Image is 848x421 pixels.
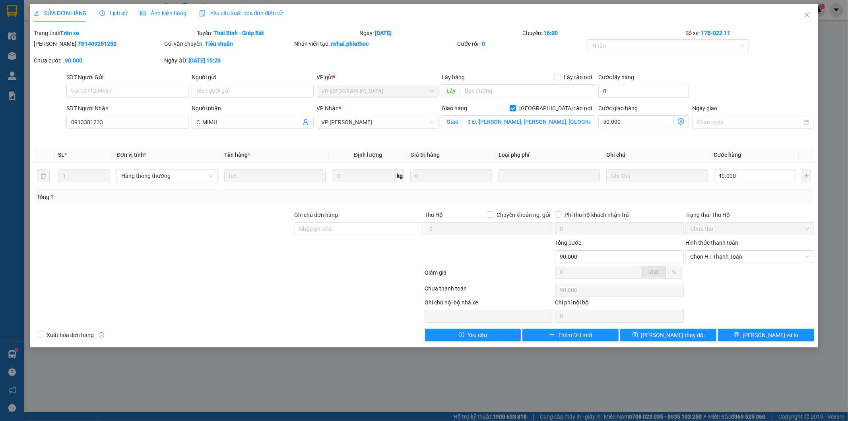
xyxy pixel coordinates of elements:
[633,332,638,338] span: save
[549,332,555,338] span: plus
[606,170,708,182] input: Ghi Chú
[224,170,326,182] input: VD: Bàn, Ghế
[78,41,116,47] b: TB1409251252
[598,85,689,97] input: Cước lấy hàng
[442,84,460,97] span: Lấy
[802,170,811,182] button: plus
[34,10,87,16] span: SỬA ĐƠN HÀNG
[493,210,553,219] span: Chuyển khoản ng. gửi
[743,331,798,339] span: [PERSON_NAME] và In
[697,118,802,127] input: Ngày giao
[34,56,163,65] div: Chưa cước :
[66,104,188,113] div: SĐT Người Nhận
[354,152,382,158] span: Định lượng
[34,10,39,16] span: edit
[425,212,443,218] span: Thu Hộ
[641,331,705,339] span: [PERSON_NAME] thay đổi
[442,105,467,111] span: Giao hàng
[648,269,660,275] span: VND
[37,193,327,201] div: Tổng: 1
[396,170,404,182] span: kg
[37,170,50,182] button: delete
[99,10,128,16] span: Lịch sử
[331,41,369,47] b: nvhai.phiethoc
[140,10,186,16] span: Ảnh kiện hàng
[188,57,221,64] b: [DATE] 15:23
[192,104,314,113] div: Người nhận
[690,223,809,235] span: Chưa thu
[43,331,97,339] span: Xuất hóa đơn hàng
[598,105,638,111] label: Cước giao hàng
[317,73,439,82] div: VP gửi
[199,10,206,17] img: icon
[410,170,492,182] input: 0
[522,329,619,341] button: plusThêm ĐH mới
[199,10,283,16] span: Yêu cầu xuất hóa đơn điện tử
[164,39,293,48] div: Gói vận chuyển:
[295,222,423,235] input: Ghi chú đơn hàng
[74,19,332,29] li: 237 [PERSON_NAME] , [GEOGRAPHIC_DATA]
[224,152,250,158] span: Tên hàng
[685,29,815,37] div: Số xe:
[140,10,146,16] span: picture
[457,39,586,48] div: Cước rồi :
[442,115,463,128] span: Giao
[303,119,309,125] span: user-add
[678,118,684,125] span: dollar-circle
[74,29,332,39] li: Hotline: 1900 3383, ĐT/Zalo : 0862837383
[295,212,338,218] label: Ghi chú đơn hàng
[295,39,456,48] div: Nhân viên tạo:
[463,115,595,128] input: Giao tận nơi
[205,41,233,47] b: Tiêu chuẩn
[196,29,359,37] div: Tuyến:
[459,332,464,338] span: exclamation-circle
[425,329,521,341] button: exclamation-circleYêu cầu
[516,104,595,113] span: [GEOGRAPHIC_DATA] tận nơi
[34,39,163,48] div: [PERSON_NAME]:
[701,30,730,36] b: 17B-022.11
[58,152,64,158] span: SL
[468,331,487,339] span: Yêu cầu
[804,12,810,18] span: close
[322,116,434,128] span: VP Trần Khát Chân
[555,298,684,310] div: Chi phí nội bộ
[685,210,814,219] div: Trạng thái Thu Hộ
[685,240,738,246] label: Hình thức thanh toán
[603,147,711,163] th: Ghi chú
[543,30,558,36] b: 16:00
[214,30,264,36] b: Thái Bình - Giáp Bát
[692,105,717,111] label: Ngày giao
[121,170,213,182] span: Hàng thông thường
[561,210,632,219] span: Phí thu hộ khách nhận trả
[317,105,339,111] span: VP Nhận
[192,73,314,82] div: Người gửi
[690,251,809,263] span: Chọn HT Thanh Toán
[672,269,676,275] span: %
[460,84,595,97] input: Dọc đường
[10,58,145,84] b: GỬI : Điểm - Công Viên Cầu Giấy
[620,329,716,341] button: save[PERSON_NAME] thay đổi
[598,74,634,80] label: Cước lấy hàng
[718,329,814,341] button: printer[PERSON_NAME] và In
[555,240,581,246] span: Tổng cước
[522,29,685,37] div: Chuyến:
[10,10,50,50] img: logo.jpg
[66,73,188,82] div: SĐT Người Gửi
[796,4,818,26] button: Close
[425,298,553,310] div: Ghi chú nội bộ nhà xe
[33,29,196,37] div: Trạng thái:
[495,147,603,163] th: Loại phụ phí
[164,56,293,65] div: Ngày GD:
[359,29,522,37] div: Ngày:
[561,73,595,82] span: Lấy tận nơi
[424,268,555,282] div: Giảm giá
[116,152,146,158] span: Đơn vị tính
[558,331,592,339] span: Thêm ĐH mới
[424,284,555,298] div: Chưa thanh toán
[60,30,79,36] b: Trên xe
[99,332,104,338] span: info-circle
[375,30,392,36] b: [DATE]
[99,10,105,16] span: clock-circle
[410,152,440,158] span: Giá trị hàng
[442,74,465,80] span: Lấy hàng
